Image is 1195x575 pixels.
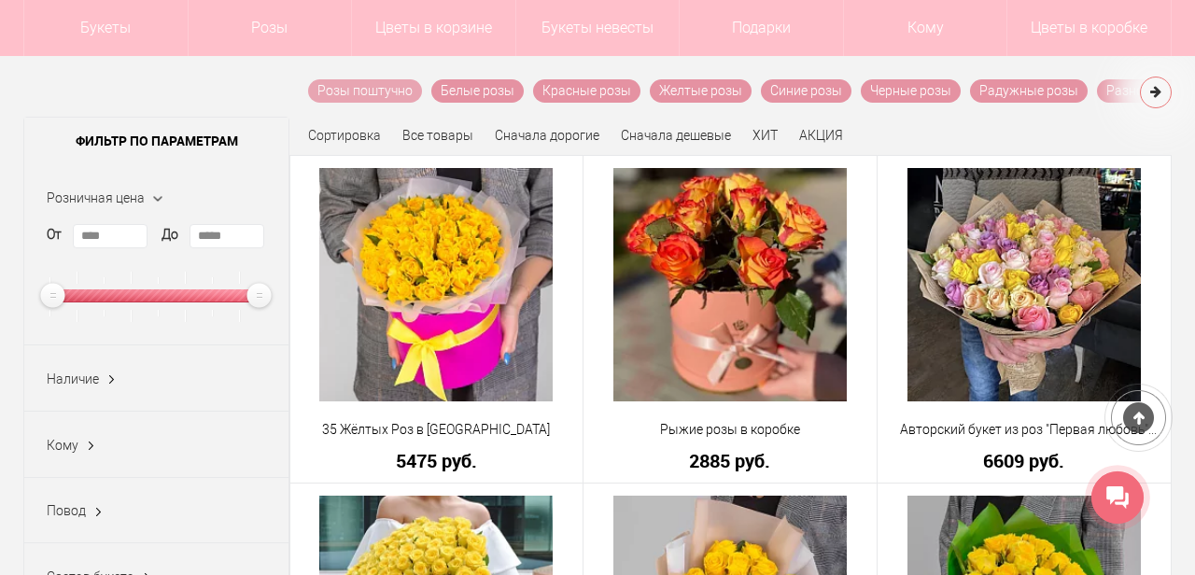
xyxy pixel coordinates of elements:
a: 2885 руб. [596,451,865,470]
a: Желтые розы [650,79,752,103]
a: ХИТ [752,128,778,143]
span: Повод [47,503,86,518]
a: Белые розы [431,79,524,103]
span: Наличие [47,372,99,386]
a: Все товары [402,128,473,143]
a: 5475 руб. [302,451,570,470]
a: Авторский букет из роз "Первая любовь" (40 см) [890,420,1159,440]
span: Сортировка [308,128,381,143]
a: Черные розы [861,79,961,103]
a: АКЦИЯ [799,128,843,143]
a: Рыжие розы в коробке [596,420,865,440]
span: Кому [47,438,78,453]
span: Фильтр по параметрам [24,118,288,164]
label: До [162,225,178,245]
a: 35 Жёлтых Роз в [GEOGRAPHIC_DATA] [302,420,570,440]
span: Розничная цена [47,190,145,205]
a: 6609 руб. [890,451,1159,470]
a: Сначала дешевые [621,128,731,143]
a: Розы поштучно [308,79,422,103]
a: Радужные розы [970,79,1088,103]
small: 21 товар [169,35,229,79]
img: 35 Жёлтых Роз в Коробке [319,168,553,401]
label: От [47,225,62,245]
img: Авторский букет из роз "Первая любовь" (40 см) [907,168,1141,401]
img: Рыжие розы в коробке [613,168,847,401]
a: Красные розы [533,79,640,103]
a: Синие розы [761,79,851,103]
a: Сначала дорогие [495,128,599,143]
